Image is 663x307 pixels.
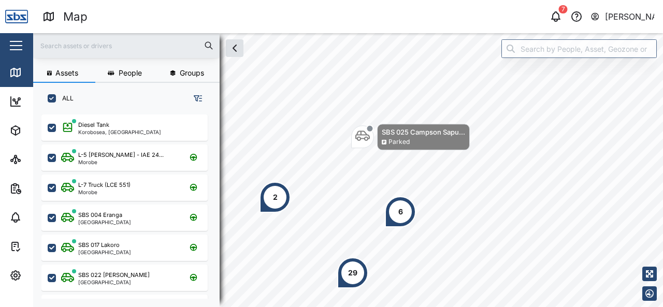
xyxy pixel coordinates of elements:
[78,250,131,255] div: [GEOGRAPHIC_DATA]
[78,271,150,280] div: SBS 022 [PERSON_NAME]
[27,241,55,252] div: Tasks
[78,241,120,250] div: SBS 017 Lakoro
[27,67,50,78] div: Map
[78,280,150,285] div: [GEOGRAPHIC_DATA]
[337,257,368,288] div: Map marker
[78,159,164,165] div: Morobe
[273,192,278,203] div: 2
[63,8,88,26] div: Map
[78,211,122,220] div: SBS 004 Eranga
[605,10,655,23] div: [PERSON_NAME]
[27,154,52,165] div: Sites
[27,183,62,194] div: Reports
[33,33,663,307] canvas: Map
[590,9,655,24] button: [PERSON_NAME]
[78,220,131,225] div: [GEOGRAPHIC_DATA]
[78,121,109,129] div: Diesel Tank
[56,94,74,103] label: ALL
[39,38,213,53] input: Search assets or drivers
[382,127,465,137] div: SBS 025 Campson Sapu...
[27,270,64,281] div: Settings
[5,5,28,28] img: Main Logo
[398,206,403,217] div: 6
[501,39,657,58] input: Search by People, Asset, Geozone or Place
[388,137,410,147] div: Parked
[55,69,78,77] span: Assets
[559,5,568,13] div: 7
[27,212,59,223] div: Alarms
[27,96,74,107] div: Dashboard
[348,267,357,279] div: 29
[260,182,291,213] div: Map marker
[351,124,470,150] div: Map marker
[78,189,131,195] div: Morobe
[180,69,204,77] span: Groups
[41,111,219,299] div: grid
[27,125,59,136] div: Assets
[78,151,164,159] div: L-5 [PERSON_NAME] - IAE 24...
[119,69,142,77] span: People
[78,181,131,189] div: L-7 Truck (LCE 551)
[385,196,416,227] div: Map marker
[78,129,161,135] div: Korobosea, [GEOGRAPHIC_DATA]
